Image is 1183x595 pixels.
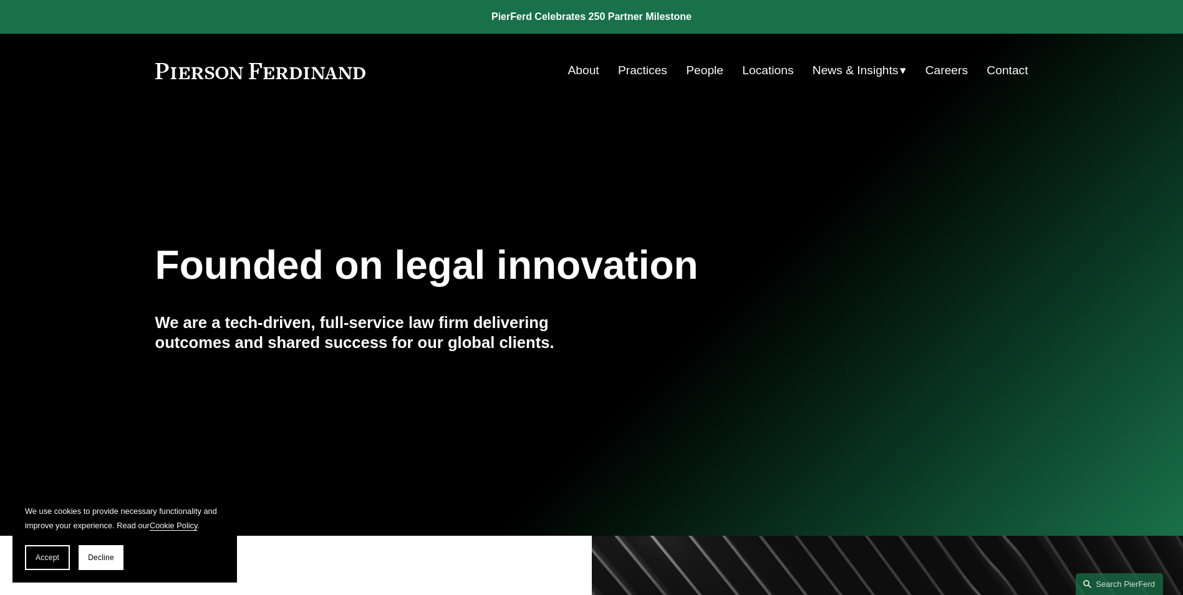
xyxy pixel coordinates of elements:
[813,59,907,82] a: folder dropdown
[150,521,198,530] a: Cookie Policy
[25,504,225,533] p: We use cookies to provide necessary functionality and improve your experience. Read our .
[36,553,59,562] span: Accept
[618,59,667,82] a: Practices
[79,545,123,570] button: Decline
[925,59,968,82] a: Careers
[25,545,70,570] button: Accept
[742,59,793,82] a: Locations
[155,243,883,288] h1: Founded on legal innovation
[568,59,599,82] a: About
[88,553,114,562] span: Decline
[12,491,237,583] section: Cookie banner
[987,59,1028,82] a: Contact
[1076,573,1163,595] a: Search this site
[813,60,899,82] span: News & Insights
[155,312,592,353] h4: We are a tech-driven, full-service law firm delivering outcomes and shared success for our global...
[686,59,723,82] a: People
